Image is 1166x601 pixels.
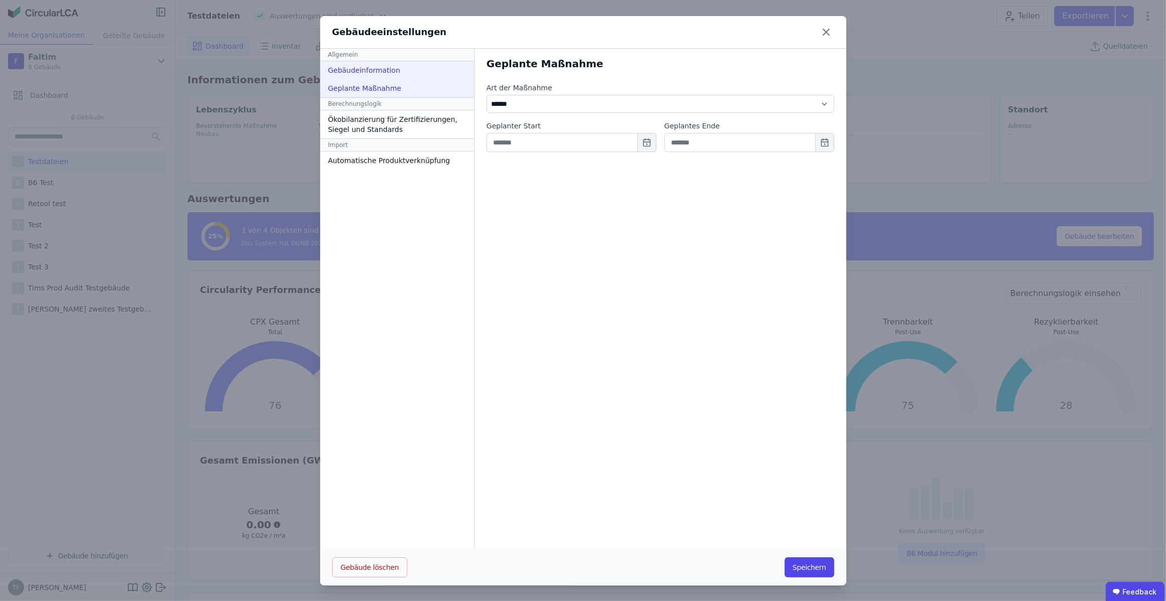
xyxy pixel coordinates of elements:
[320,152,474,170] div: Automatische Produktverknüpfung
[664,121,834,131] label: Geplantes Ende
[332,557,407,577] button: Gebäude löschen
[320,61,474,79] div: Gebäudeinformation
[487,57,834,71] div: Geplante Maßnahme
[320,110,474,138] div: Ökobilanzierung für Zertifizierungen, Siegel und Standards
[332,25,447,39] div: Gebäudeeinstellungen
[487,121,656,131] label: Geplanter Start
[320,97,474,110] div: Berechnungslogik
[320,138,474,152] div: Import
[487,83,834,93] label: Art der Maßnahme
[320,79,474,97] div: Geplante Maßnahme
[320,49,474,61] div: Allgemein
[785,557,834,577] button: Speichern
